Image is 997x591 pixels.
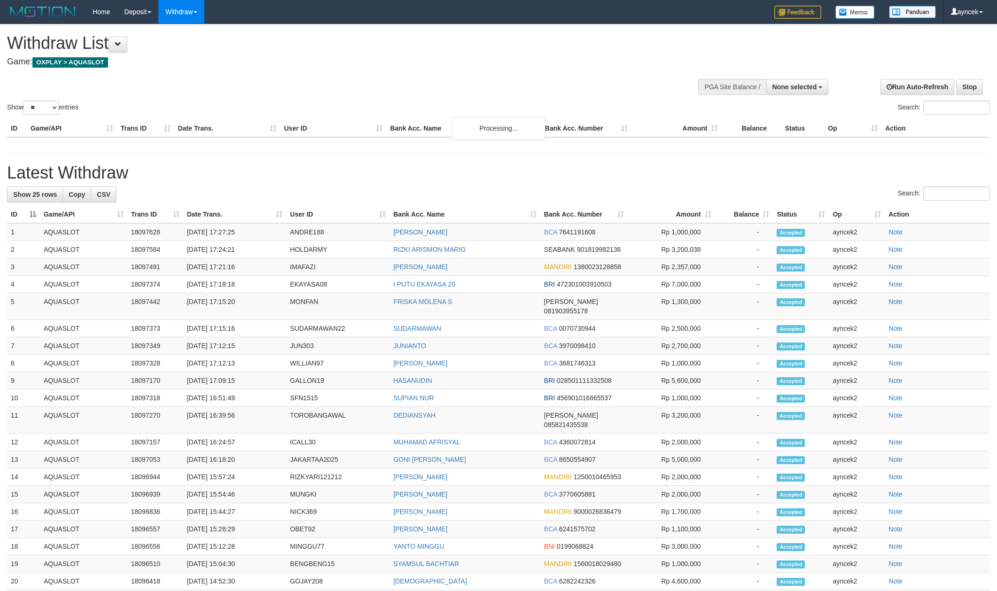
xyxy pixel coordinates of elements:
td: - [715,451,773,468]
img: Button%20Memo.svg [835,6,875,19]
span: Accepted [777,439,805,447]
td: AQUASLOT [40,521,127,538]
a: Note [888,228,903,236]
td: AQUASLOT [40,538,127,555]
span: BNI [544,543,555,550]
td: 18097170 [127,372,183,389]
span: Copy 472301003910503 to clipboard [557,280,612,288]
td: AQUASLOT [40,389,127,407]
span: BCA [544,525,557,533]
td: SFN1515 [286,389,389,407]
td: AQUASLOT [40,451,127,468]
a: Note [888,508,903,515]
a: Copy [62,187,91,202]
td: ayncek2 [829,451,885,468]
span: Copy 0199068824 to clipboard [557,543,593,550]
td: [DATE] 17:24:21 [183,241,287,258]
a: Run Auto-Refresh [880,79,954,95]
td: BENGBENG15 [286,555,389,573]
td: [DATE] 15:44:27 [183,503,287,521]
span: Copy 8650554907 to clipboard [559,456,596,463]
a: Note [888,543,903,550]
td: 19 [7,555,40,573]
img: Feedback.jpg [774,6,821,19]
a: GONI [PERSON_NAME] [393,456,466,463]
span: Accepted [777,264,805,272]
td: 20 [7,573,40,590]
span: CSV [97,191,110,198]
td: NICK369 [286,503,389,521]
a: Stop [956,79,983,95]
td: AQUASLOT [40,486,127,503]
td: Rp 5,000,000 [628,451,715,468]
td: RIZKYARI121212 [286,468,389,486]
td: 18097318 [127,389,183,407]
th: Trans ID: activate to sort column ascending [127,206,183,223]
a: CSV [91,187,117,202]
th: User ID: activate to sort column ascending [286,206,389,223]
td: [DATE] 15:04:30 [183,555,287,573]
td: Rp 1,300,000 [628,293,715,320]
a: [PERSON_NAME] [393,263,447,271]
td: TOROBANGAWAL [286,407,389,434]
td: Rp 2,000,000 [628,468,715,486]
td: MUNGKI [286,486,389,503]
label: Search: [898,101,990,115]
span: Copy [69,191,85,198]
td: AQUASLOT [40,555,127,573]
a: Note [888,394,903,402]
span: Copy 3970098410 to clipboard [559,342,596,350]
a: [PERSON_NAME] [393,525,447,533]
span: Accepted [777,360,805,368]
td: Rp 3,200,038 [628,241,715,258]
span: Copy 901819982136 to clipboard [577,246,621,253]
a: SUDARMAWAN [393,325,441,332]
td: Rp 1,000,000 [628,389,715,407]
th: Status [781,120,824,137]
th: Bank Acc. Name: activate to sort column ascending [389,206,540,223]
td: [DATE] 16:39:56 [183,407,287,434]
img: MOTION_logo.png [7,5,78,19]
span: BCA [544,325,557,332]
span: Copy 7641191608 to clipboard [559,228,596,236]
td: AQUASLOT [40,503,127,521]
a: HASANUDIN [393,377,432,384]
td: AQUASLOT [40,355,127,372]
td: - [715,503,773,521]
td: - [715,407,773,434]
th: Bank Acc. Number: activate to sort column ascending [540,206,628,223]
td: [DATE] 16:18:20 [183,451,287,468]
td: - [715,276,773,293]
td: ANDRE188 [286,223,389,241]
td: 18096939 [127,486,183,503]
td: [DATE] 15:12:28 [183,538,287,555]
th: Bank Acc. Number [541,120,631,137]
td: 11 [7,407,40,434]
span: Accepted [777,543,805,551]
span: None selected [772,83,817,91]
span: Copy 028501111332508 to clipboard [557,377,612,384]
td: [DATE] 17:18:18 [183,276,287,293]
h1: Withdraw List [7,34,655,53]
td: 18097328 [127,355,183,372]
span: MANDIRI [544,473,572,481]
span: Accepted [777,560,805,568]
td: Rp 5,600,000 [628,372,715,389]
span: BCA [544,228,557,236]
span: Accepted [777,395,805,403]
td: [DATE] 17:15:16 [183,320,287,337]
a: FRISKA MOLENA S [393,298,452,305]
h1: Latest Withdraw [7,163,990,182]
td: 18096944 [127,468,183,486]
td: JAKARTAA2025 [286,451,389,468]
td: ayncek2 [829,538,885,555]
td: 13 [7,451,40,468]
a: Note [888,325,903,332]
td: - [715,555,773,573]
td: [DATE] 17:15:20 [183,293,287,320]
a: I PUTU EKAYASA 20 [393,280,455,288]
td: HOLDARMY [286,241,389,258]
span: Accepted [777,526,805,534]
a: [PERSON_NAME] [393,490,447,498]
span: Accepted [777,491,805,499]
